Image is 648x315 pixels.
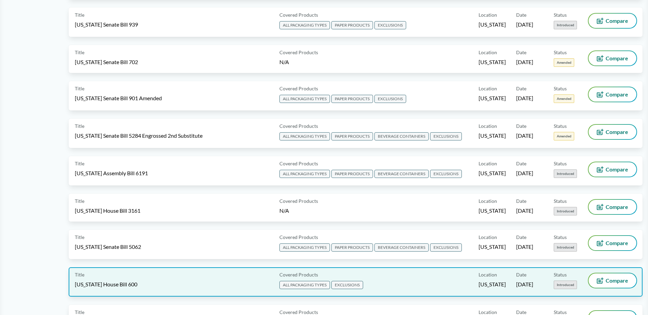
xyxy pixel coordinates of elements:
span: Amended [554,132,574,140]
button: Compare [589,51,636,65]
span: Date [516,49,526,56]
span: Covered Products [279,197,318,205]
span: Compare [606,278,628,283]
span: Compare [606,204,628,210]
span: BEVERAGE CONTAINERS [374,170,429,178]
span: Title [75,160,84,167]
span: [US_STATE] Senate Bill 702 [75,58,138,66]
span: EXCLUSIONS [430,170,462,178]
span: Title [75,85,84,92]
span: [US_STATE] [479,169,506,177]
span: Status [554,11,567,18]
span: EXCLUSIONS [374,21,406,29]
span: Amended [554,58,574,67]
span: Location [479,197,497,205]
span: PAPER PRODUCTS [331,132,373,140]
span: ALL PACKAGING TYPES [279,243,330,252]
span: Introduced [554,207,577,215]
span: Status [554,160,567,167]
span: BEVERAGE CONTAINERS [374,132,429,140]
span: Title [75,197,84,205]
span: Status [554,85,567,92]
span: Location [479,234,497,241]
span: PAPER PRODUCTS [331,170,373,178]
span: Compare [606,18,628,24]
span: [US_STATE] [479,58,506,66]
span: [US_STATE] [479,94,506,102]
button: Compare [589,87,636,102]
span: Title [75,11,84,18]
span: Location [479,122,497,130]
span: ALL PACKAGING TYPES [279,21,330,29]
span: [DATE] [516,132,533,139]
span: [US_STATE] House Bill 3161 [75,207,140,214]
span: [DATE] [516,207,533,214]
span: Compare [606,240,628,246]
span: Covered Products [279,49,318,56]
span: Location [479,11,497,18]
span: Date [516,85,526,92]
span: [US_STATE] [479,21,506,28]
span: N/A [279,59,289,65]
span: [US_STATE] Senate Bill 5062 [75,243,141,251]
span: Covered Products [279,122,318,130]
span: Title [75,49,84,56]
span: Status [554,197,567,205]
span: Amended [554,94,574,103]
span: Location [479,271,497,278]
span: Compare [606,129,628,135]
span: ALL PACKAGING TYPES [279,132,330,140]
span: Title [75,271,84,278]
span: Status [554,49,567,56]
span: [US_STATE] House Bill 600 [75,281,137,288]
span: Status [554,234,567,241]
span: [US_STATE] [479,243,506,251]
span: [US_STATE] Senate Bill 901 Amended [75,94,162,102]
span: Compare [606,56,628,61]
span: Date [516,234,526,241]
span: Location [479,85,497,92]
span: Title [75,122,84,130]
span: ALL PACKAGING TYPES [279,170,330,178]
span: [DATE] [516,21,533,28]
span: PAPER PRODUCTS [331,21,373,29]
span: Date [516,197,526,205]
button: Compare [589,200,636,214]
span: Covered Products [279,271,318,278]
button: Compare [589,125,636,139]
span: Status [554,122,567,130]
span: Covered Products [279,11,318,18]
span: [DATE] [516,281,533,288]
span: Date [516,11,526,18]
span: Introduced [554,243,577,252]
span: EXCLUSIONS [430,132,462,140]
span: Covered Products [279,85,318,92]
span: N/A [279,207,289,214]
span: [US_STATE] Senate Bill 5284 Engrossed 2nd Substitute [75,132,203,139]
span: [DATE] [516,243,533,251]
span: Covered Products [279,234,318,241]
span: Compare [606,167,628,172]
span: Date [516,160,526,167]
span: ALL PACKAGING TYPES [279,95,330,103]
span: [US_STATE] [479,281,506,288]
span: [US_STATE] [479,132,506,139]
span: [US_STATE] Assembly Bill 6191 [75,169,148,177]
button: Compare [589,14,636,28]
span: Date [516,271,526,278]
span: ALL PACKAGING TYPES [279,281,330,289]
span: Status [554,271,567,278]
span: Introduced [554,281,577,289]
span: Covered Products [279,160,318,167]
span: Title [75,234,84,241]
span: EXCLUSIONS [374,95,406,103]
span: Location [479,49,497,56]
button: Compare [589,162,636,177]
span: BEVERAGE CONTAINERS [374,243,429,252]
button: Compare [589,236,636,250]
span: PAPER PRODUCTS [331,243,373,252]
span: Date [516,122,526,130]
span: [US_STATE] [479,207,506,214]
button: Compare [589,273,636,288]
span: EXCLUSIONS [331,281,363,289]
